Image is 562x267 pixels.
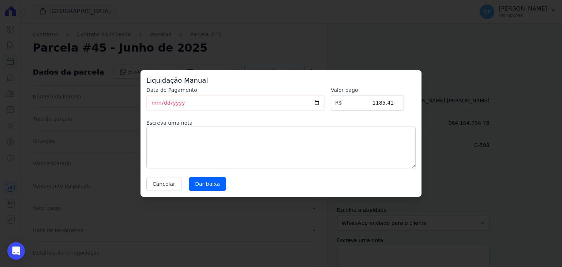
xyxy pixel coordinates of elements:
button: Cancelar [146,177,181,191]
div: Open Intercom Messenger [7,242,25,260]
label: Valor pago [331,86,404,94]
input: Dar baixa [189,177,226,191]
label: Data de Pagamento [146,86,325,94]
label: Escreva uma nota [146,119,416,127]
h3: Liquidação Manual [146,76,416,85]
